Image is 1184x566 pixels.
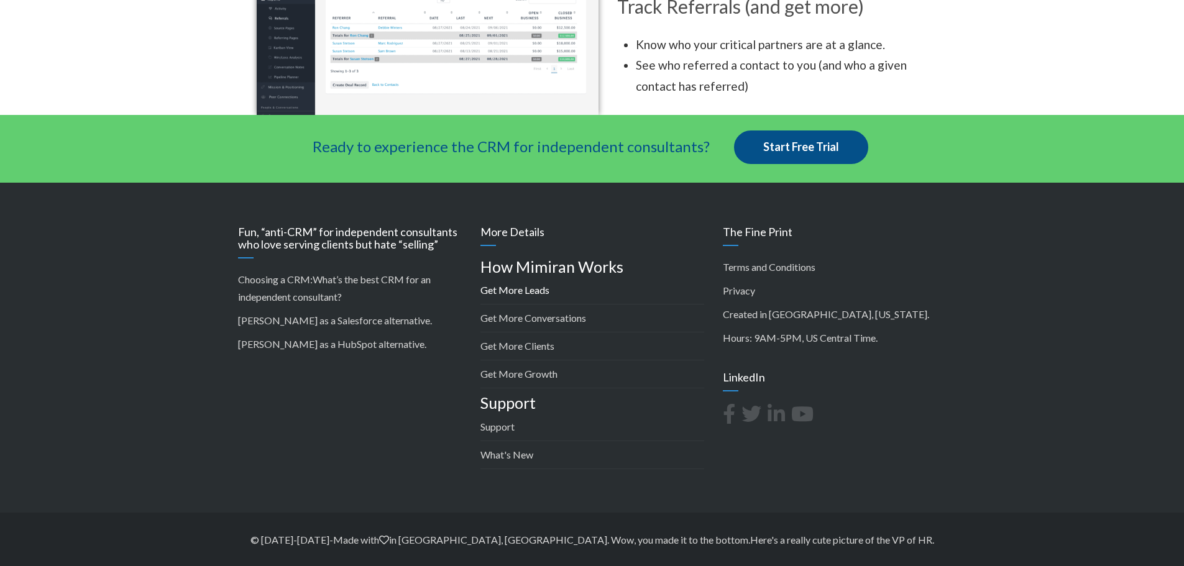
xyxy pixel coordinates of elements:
[723,372,947,391] h3: LinkedIn
[723,306,947,323] p: Created in [GEOGRAPHIC_DATA], [US_STATE].
[250,534,329,545] span: © [DATE]-[DATE]
[734,130,868,164] a: Start Free Trial
[480,449,533,460] a: What's New
[723,285,755,296] a: Privacy
[480,421,515,432] a: Support
[238,335,462,353] p: .
[238,312,462,329] p: .
[238,271,462,306] p: Choosing a CRM:
[480,340,554,352] a: Get More Clients
[723,329,947,347] p: Hours: 9AM-5PM, US Central Time.
[480,258,704,276] h4: How Mimiran Works
[636,55,940,96] li: See who referred a contact to you (and who a given contact has referred)
[480,226,704,246] h3: More Details
[480,284,549,296] a: Get More Leads
[238,531,947,549] p: -
[333,534,934,545] span: Made with in [GEOGRAPHIC_DATA], [GEOGRAPHIC_DATA]. Wow, you made it to the bottom. .
[636,34,940,55] li: Know who your critical partners are at a glance.
[480,312,586,324] a: Get More Conversations
[723,261,815,273] a: Terms and Conditions
[238,314,430,326] a: [PERSON_NAME] as a Salesforce alternative
[238,273,431,303] a: What’s the best CRM for an independent consultant?
[313,137,710,155] span: Ready to experience the CRM for independent consultants?
[480,368,558,380] a: Get More Growth
[238,338,424,350] a: [PERSON_NAME] as a HubSpot alternative
[723,226,947,246] h3: The Fine Print
[480,395,704,412] h4: Support
[750,534,932,545] a: Here's a really cute picture of the VP of HR
[238,226,462,258] h3: Fun, “anti-CRM” for independent consultants who love serving clients but hate “selling”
